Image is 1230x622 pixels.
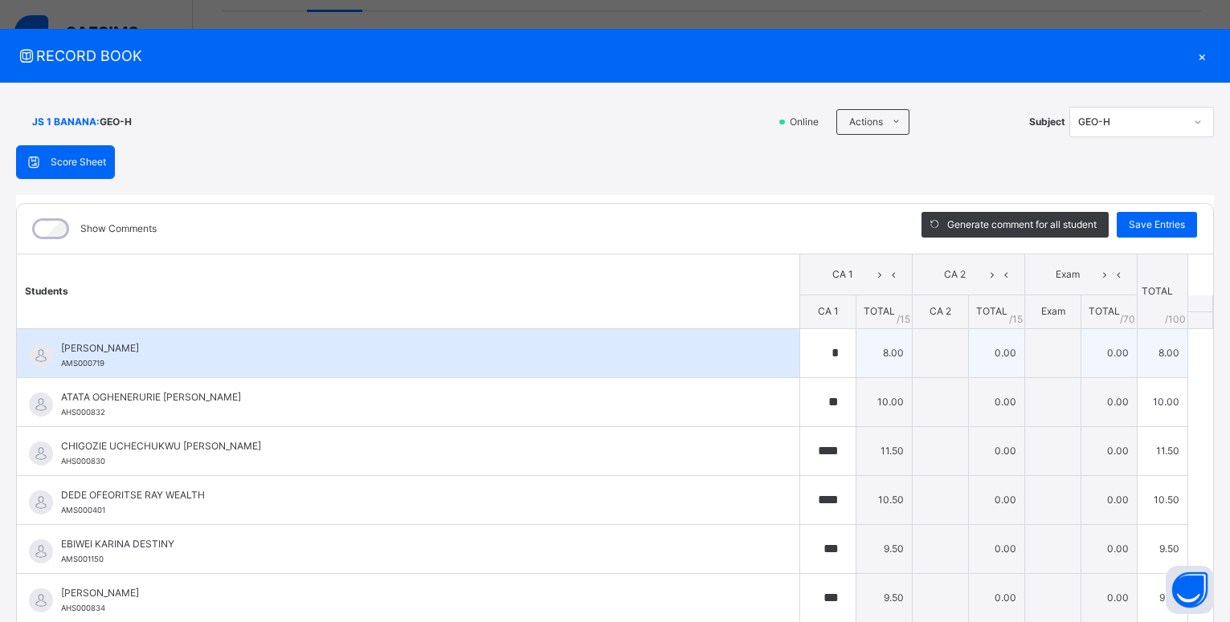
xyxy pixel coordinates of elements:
[29,392,53,417] img: default.svg
[849,115,883,129] span: Actions
[856,328,913,377] td: 8.00
[925,267,985,282] span: CA 2
[51,155,106,169] span: Score Sheet
[812,267,872,282] span: CA 1
[1081,573,1138,622] td: 0.00
[29,344,53,368] img: default.svg
[1138,573,1188,622] td: 9.50
[930,305,951,317] span: CA 2
[61,457,105,465] span: AHS000830
[1081,524,1138,573] td: 0.00
[61,390,763,405] span: ATATA OGHENERURIE [PERSON_NAME]
[61,341,763,356] span: [PERSON_NAME]
[61,408,105,417] span: AHS000832
[1081,328,1138,377] td: 0.00
[856,377,913,426] td: 10.00
[1120,312,1135,327] span: / 70
[1029,115,1065,129] span: Subject
[1009,312,1023,327] span: / 15
[61,488,763,502] span: DEDE OFEORITSE RAY WEALTH
[947,217,1097,232] span: Generate comment for all student
[29,490,53,514] img: default.svg
[969,573,1025,622] td: 0.00
[61,359,104,368] span: AMS000719
[61,439,763,453] span: CHIGOZIE UCHECHUKWU [PERSON_NAME]
[25,285,68,297] span: Students
[29,588,53,612] img: default.svg
[788,115,828,129] span: Online
[1081,426,1138,475] td: 0.00
[856,426,913,475] td: 11.50
[1138,377,1188,426] td: 10.00
[1138,524,1188,573] td: 9.50
[16,45,1190,67] span: RECORD BOOK
[1166,566,1214,614] button: Open asap
[1041,305,1065,317] span: Exam
[1138,254,1188,329] th: TOTAL
[61,506,105,514] span: AMS000401
[32,115,100,129] span: JS 1 BANANA :
[1089,305,1120,317] span: TOTAL
[29,441,53,465] img: default.svg
[1081,475,1138,524] td: 0.00
[1138,426,1188,475] td: 11.50
[856,475,913,524] td: 10.50
[969,426,1025,475] td: 0.00
[969,377,1025,426] td: 0.00
[969,328,1025,377] td: 0.00
[1078,115,1184,129] div: GEO-H
[29,539,53,563] img: default.svg
[61,555,104,563] span: AMS001150
[864,305,895,317] span: TOTAL
[856,573,913,622] td: 9.50
[100,115,132,129] span: GEO-H
[969,524,1025,573] td: 0.00
[61,537,763,551] span: EBIWEI KARINA DESTINY
[1138,328,1188,377] td: 8.00
[1129,217,1185,232] span: Save Entries
[897,312,910,327] span: / 15
[1081,377,1138,426] td: 0.00
[976,305,1007,317] span: TOTAL
[856,524,913,573] td: 9.50
[61,586,763,600] span: [PERSON_NAME]
[1138,475,1188,524] td: 10.50
[1165,312,1186,327] span: /100
[1190,45,1214,67] div: ×
[61,604,105,612] span: AHS000834
[1037,267,1097,282] span: Exam
[80,222,157,236] label: Show Comments
[969,475,1025,524] td: 0.00
[818,305,839,317] span: CA 1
